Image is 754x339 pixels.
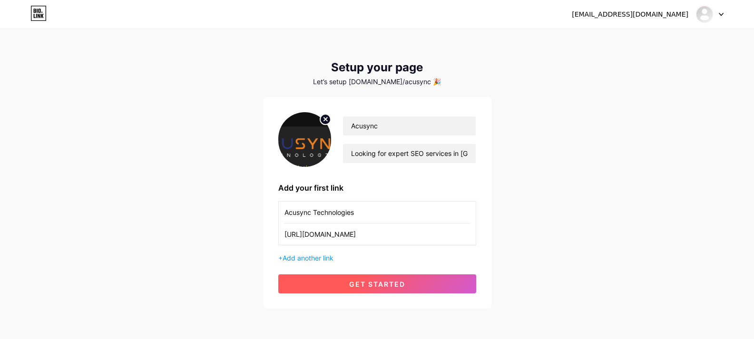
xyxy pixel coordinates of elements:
img: profile pic [278,112,332,167]
input: bio [343,144,475,163]
input: Link name (My Instagram) [284,202,470,223]
div: Setup your page [263,61,491,74]
input: Your name [343,116,475,136]
span: Add another link [283,254,333,262]
div: [EMAIL_ADDRESS][DOMAIN_NAME] [572,10,688,19]
button: get started [278,274,476,293]
div: Let’s setup [DOMAIN_NAME]/acusync 🎉 [263,78,491,86]
div: Add your first link [278,182,476,194]
img: acusync [695,5,714,23]
div: + [278,253,476,263]
span: get started [349,280,405,288]
input: URL (https://instagram.com/yourname) [284,223,470,245]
